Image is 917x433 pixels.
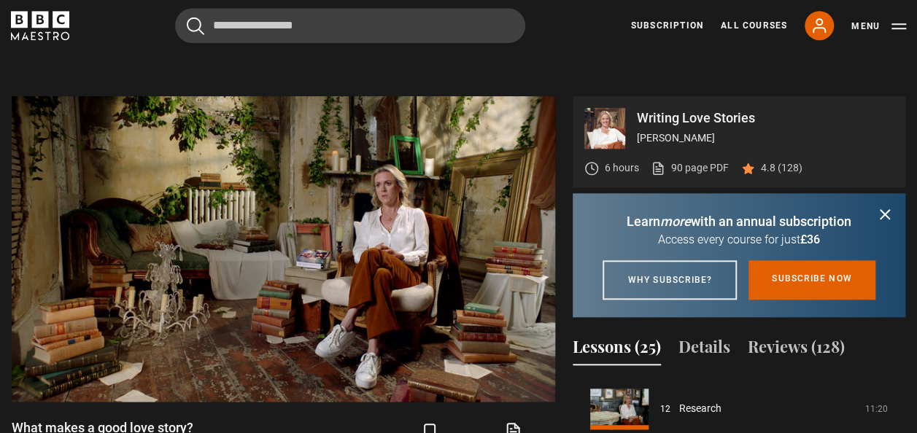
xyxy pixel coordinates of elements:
[651,160,729,176] a: 90 page PDF
[631,19,703,32] a: Subscription
[851,19,906,34] button: Toggle navigation
[761,160,802,176] p: 4.8 (128)
[603,260,737,300] a: Why subscribe?
[11,11,69,40] svg: BBC Maestro
[637,112,894,125] p: Writing Love Stories
[748,260,875,300] a: Subscribe now
[660,214,691,229] i: more
[187,17,204,35] button: Submit the search query
[637,130,894,146] p: [PERSON_NAME]
[679,401,721,416] a: Research
[590,231,888,249] p: Access every course for just
[605,160,639,176] p: 6 hours
[748,335,845,365] button: Reviews (128)
[721,19,787,32] a: All Courses
[800,233,820,246] span: £36
[678,335,730,365] button: Details
[12,96,555,402] video-js: Video Player
[573,335,661,365] button: Lessons (25)
[175,8,525,43] input: Search
[590,211,888,231] p: Learn with an annual subscription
